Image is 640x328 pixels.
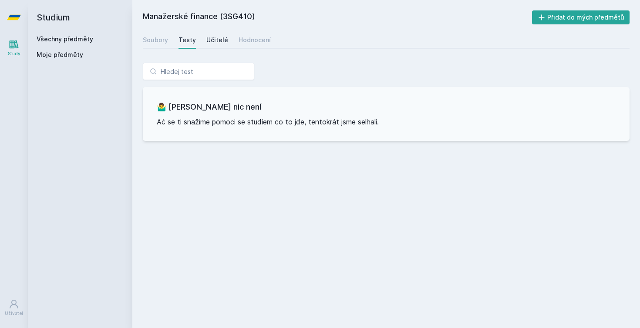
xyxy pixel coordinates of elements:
[206,36,228,44] div: Učitelé
[37,35,93,43] a: Všechny předměty
[532,10,630,24] button: Přidat do mých předmětů
[143,63,254,80] input: Hledej test
[143,10,532,24] h2: Manažerské finance (3SG410)
[8,50,20,57] div: Study
[239,36,271,44] div: Hodnocení
[179,36,196,44] div: Testy
[37,50,83,59] span: Moje předměty
[157,117,616,127] p: Ač se ti snažíme pomoci se studiem co to jde, tentokrát jsme selhali.
[239,31,271,49] a: Hodnocení
[143,31,168,49] a: Soubory
[2,35,26,61] a: Study
[206,31,228,49] a: Učitelé
[143,36,168,44] div: Soubory
[157,101,616,113] h3: 🤷‍♂️ [PERSON_NAME] nic není
[2,295,26,321] a: Uživatel
[179,31,196,49] a: Testy
[5,310,23,317] div: Uživatel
